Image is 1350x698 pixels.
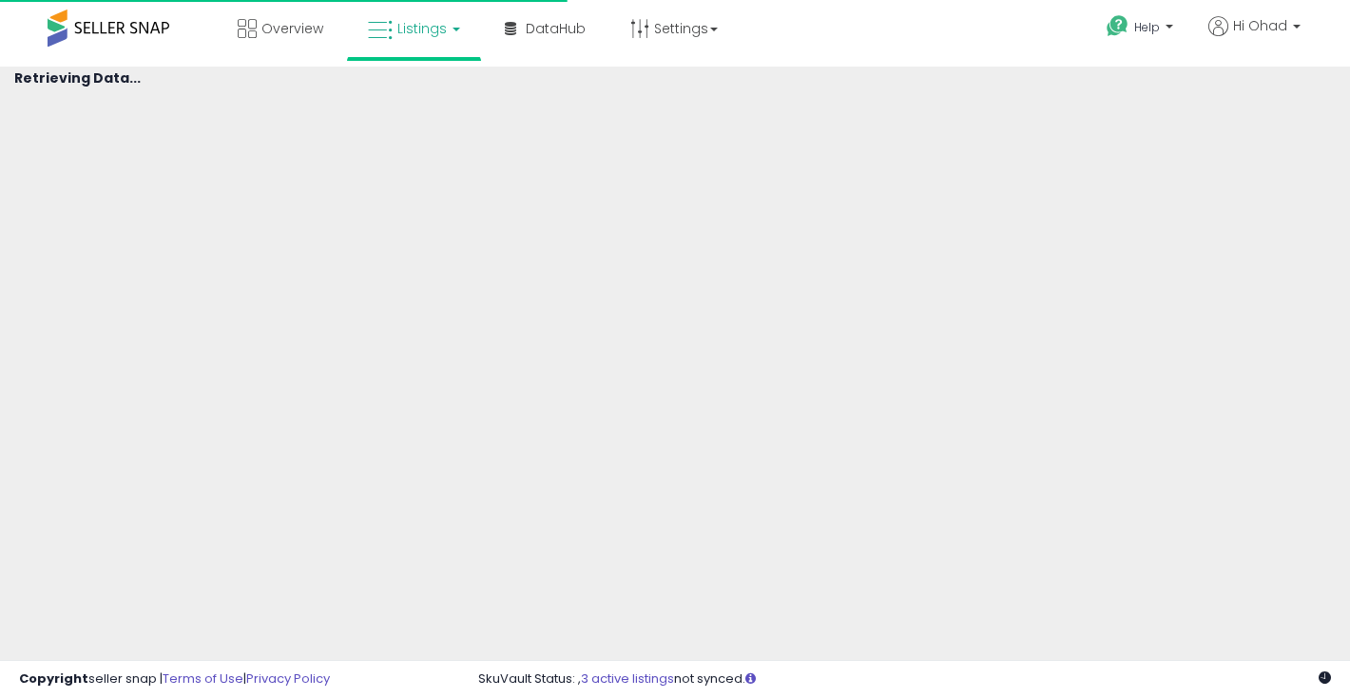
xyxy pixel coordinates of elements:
a: Privacy Policy [246,669,330,688]
a: Terms of Use [163,669,243,688]
a: Hi Ohad [1208,16,1301,59]
span: Listings [397,19,447,38]
a: 3 active listings [581,669,674,688]
strong: Copyright [19,669,88,688]
i: Click here to read more about un-synced listings. [745,672,756,685]
span: Help [1134,19,1160,35]
span: DataHub [526,19,586,38]
h4: Retrieving Data... [14,71,1336,86]
i: Get Help [1106,14,1129,38]
span: Hi Ohad [1233,16,1287,35]
div: SkuVault Status: , not synced. [478,670,1331,688]
span: Overview [261,19,323,38]
div: seller snap | | [19,670,330,688]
